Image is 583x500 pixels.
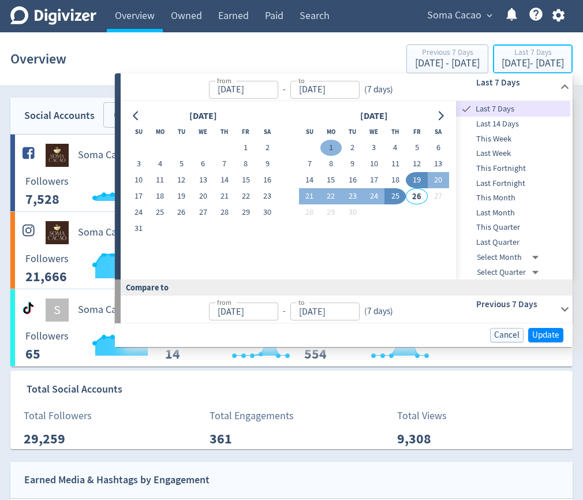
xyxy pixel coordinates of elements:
[235,140,256,156] button: 1
[406,188,427,204] button: 26
[217,297,231,307] label: from
[384,156,406,172] button: 11
[456,162,570,175] span: This Fortnight
[210,408,294,424] p: Total Engagements
[46,144,69,167] img: Soma Cacao undefined
[456,177,570,190] span: Last Fortnight
[257,188,278,204] button: 23
[128,124,150,140] th: Sunday
[235,204,256,221] button: 29
[360,83,398,96] div: ( 7 days )
[113,109,125,121] span: add_circle
[456,117,570,132] div: Last 14 Days
[456,132,570,147] div: This Week
[477,250,543,265] div: Select Month
[406,172,427,188] button: 19
[384,124,406,140] th: Thursday
[320,156,342,172] button: 8
[493,44,573,73] button: Last 7 Days[DATE]- [DATE]
[427,6,481,25] span: Soma Cacao
[406,156,427,172] button: 12
[150,188,171,204] button: 18
[128,156,150,172] button: 3
[128,172,150,188] button: 10
[477,265,543,280] div: Select Quarter
[278,83,290,96] div: -
[484,10,495,21] span: expand_more
[121,101,573,279] div: from-to(7 days)Last 7 Days
[415,58,480,69] div: [DATE] - [DATE]
[257,172,278,188] button: 16
[46,221,69,244] img: Soma Cacao undefined
[186,109,221,124] div: [DATE]
[24,107,95,124] div: Social Accounts
[357,109,391,124] div: [DATE]
[20,176,193,207] svg: Followers ---
[342,188,363,204] button: 23
[476,297,555,311] h6: Previous 7 Days
[502,48,564,58] div: Last 7 Days
[456,221,570,234] span: This Quarter
[428,156,449,172] button: 13
[456,220,570,235] div: This Quarter
[456,191,570,206] div: This Month
[95,104,249,128] a: Connect Another Account
[456,236,570,249] span: Last Quarter
[456,101,570,117] div: Last 7 Days
[320,204,342,221] button: 29
[78,148,132,162] h5: Soma Cacao
[299,156,320,172] button: 7
[171,204,192,221] button: 26
[171,188,192,204] button: 19
[171,124,192,140] th: Tuesday
[432,108,449,124] button: Go to next month
[192,156,214,172] button: 6
[360,305,393,318] div: ( 7 days )
[456,146,570,161] div: Last Week
[214,172,235,188] button: 14
[121,296,573,323] div: from-to(7 days)Previous 7 Days
[342,156,363,172] button: 9
[128,221,150,237] button: 31
[214,156,235,172] button: 7
[456,206,570,221] div: Last Month
[214,124,235,140] th: Thursday
[456,101,570,279] nav: presets
[214,204,235,221] button: 28
[320,172,342,188] button: 15
[428,172,449,188] button: 20
[24,472,210,488] div: Earned Media & Hashtags by Engagement
[298,76,305,85] label: to
[299,172,320,188] button: 14
[257,204,278,221] button: 30
[456,161,570,176] div: This Fortnight
[456,235,570,250] div: Last Quarter
[235,124,256,140] th: Friday
[320,188,342,204] button: 22
[171,172,192,188] button: 12
[532,331,559,339] span: Update
[257,156,278,172] button: 9
[257,124,278,140] th: Saturday
[192,204,214,221] button: 27
[342,124,363,140] th: Tuesday
[20,331,193,361] svg: Followers ---
[171,156,192,172] button: 5
[456,176,570,191] div: Last Fortnight
[235,172,256,188] button: 15
[456,147,570,160] span: Last Week
[456,133,570,145] span: This Week
[214,188,235,204] button: 21
[342,172,363,188] button: 16
[494,331,520,339] span: Cancel
[150,124,171,140] th: Monday
[10,289,573,366] a: SSoma Cacao Followers --- Followers 65 Engagements 14 Engagements 14 250% Video Views 554 Video V...
[115,279,573,295] div: Compare to
[428,188,449,204] button: 27
[128,108,145,124] button: Go to previous month
[363,172,384,188] button: 17
[428,124,449,140] th: Saturday
[320,140,342,156] button: 1
[128,188,150,204] button: 17
[476,76,555,89] h6: Last 7 Days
